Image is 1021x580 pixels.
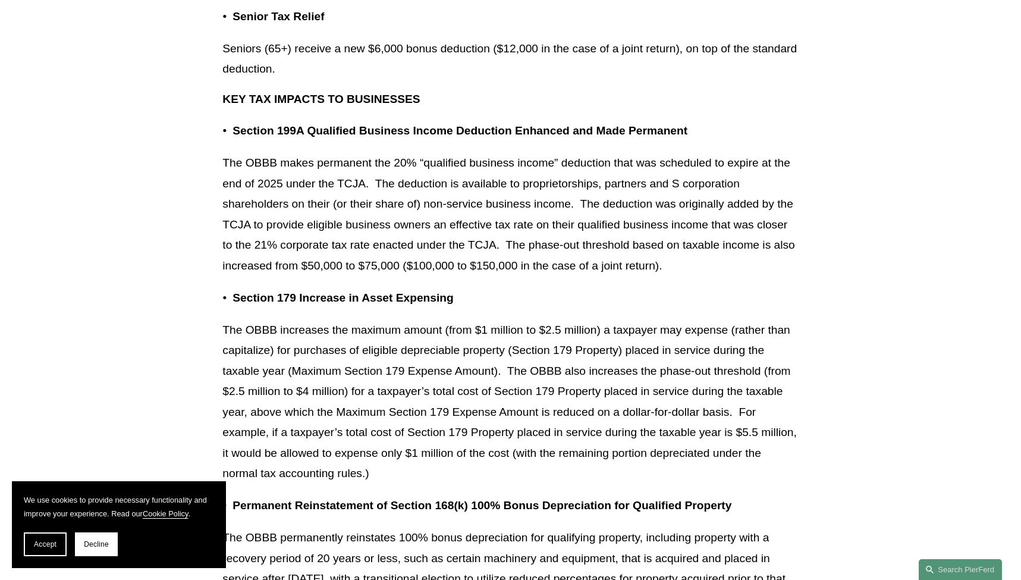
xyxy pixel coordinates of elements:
span: Decline [84,540,109,548]
p: We use cookies to provide necessary functionality and improve your experience. Read our . [24,493,214,521]
a: Search this site [919,559,1002,580]
strong: KEY TAX IMPACTS TO BUSINESSES [222,93,420,105]
a: Cookie Policy [143,509,189,518]
button: Accept [24,532,67,556]
p: The OBBB makes permanent the 20% “qualified business income” deduction that was scheduled to expi... [222,153,798,276]
strong: Senior Tax Relief [233,10,324,23]
span: Accept [34,540,56,548]
strong: Section 199A Qualified Business Income Deduction Enhanced and Made Permanent [233,124,687,137]
strong: Permanent Reinstatement of Section 168(k) 100% Bonus Depreciation for Qualified Property [233,499,731,512]
p: The OBBB increases the maximum amount (from $1 million to $2.5 million) a taxpayer may expense (r... [222,320,798,485]
button: Decline [75,532,118,556]
p: Seniors (65+) receive a new $6,000 bonus deduction ($12,000 in the case of a joint return), on to... [222,39,798,80]
strong: Section 179 Increase in Asset Expensing [233,291,453,304]
section: Cookie banner [12,481,226,568]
